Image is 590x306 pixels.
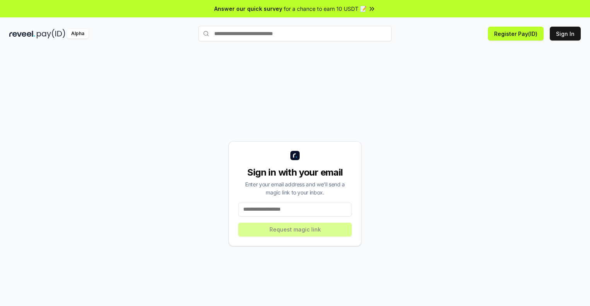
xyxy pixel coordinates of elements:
button: Sign In [550,27,581,41]
div: Sign in with your email [238,166,352,179]
div: Alpha [67,29,89,39]
img: reveel_dark [9,29,35,39]
div: Enter your email address and we’ll send a magic link to your inbox. [238,180,352,196]
img: pay_id [37,29,65,39]
img: logo_small [290,151,300,160]
span: for a chance to earn 10 USDT 📝 [284,5,367,13]
button: Register Pay(ID) [488,27,544,41]
span: Answer our quick survey [214,5,282,13]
